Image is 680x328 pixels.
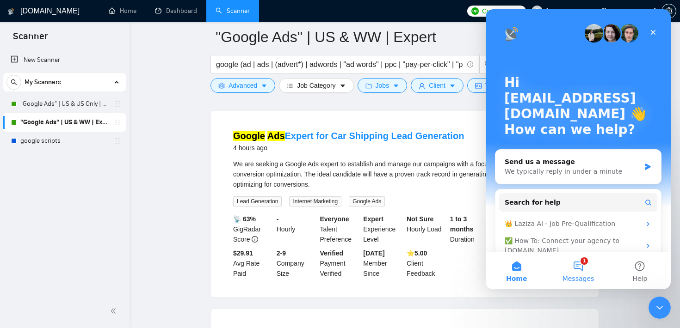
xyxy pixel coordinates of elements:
span: Job Category [297,80,335,91]
span: caret-down [340,82,346,89]
b: Everyone [320,215,349,223]
span: Lead Generation [233,196,282,207]
span: holder [114,119,121,126]
b: Not Sure [407,215,433,223]
span: Vendor [485,80,506,91]
span: info-circle [467,61,473,67]
div: 4 hours ago [233,142,464,153]
div: Avg Rate Paid [231,248,275,279]
span: My Scanners [25,73,61,91]
div: Hourly [275,214,318,244]
a: searchScanner [216,7,250,15]
span: holder [114,137,121,145]
span: caret-down [393,82,399,89]
div: Member Since [361,248,405,279]
img: upwork-logo.png [471,7,479,15]
span: Connects: [482,6,510,16]
a: New Scanner [11,51,118,69]
a: dashboardDashboard [155,7,197,15]
b: 2-9 [277,249,286,257]
span: search [480,60,497,68]
span: info-circle [252,236,258,243]
span: idcard [475,82,482,89]
span: search [7,79,21,85]
iframe: Intercom live chat [486,9,671,289]
span: Scanner [6,30,55,49]
button: userClientcaret-down [411,78,464,93]
span: user [419,82,425,89]
b: 1 to 3 months [450,215,474,233]
b: - [277,215,279,223]
li: My Scanners [3,73,126,150]
b: ⭐️ 5.00 [407,249,427,257]
button: search [479,55,498,73]
mark: Google [233,131,265,141]
span: folder [365,82,372,89]
button: setting [661,4,676,18]
span: bars [287,82,293,89]
span: Internet Marketing [289,196,341,207]
input: Search Freelance Jobs... [216,59,463,70]
b: $29.91 [233,249,253,257]
span: double-left [110,306,119,316]
div: Duration [448,214,492,244]
a: setting [661,7,676,15]
li: New Scanner [3,51,126,69]
span: 189 [512,6,522,16]
div: Hourly Load [405,214,448,244]
button: barsJob Categorycaret-down [279,78,353,93]
span: Jobs [376,80,389,91]
span: caret-down [449,82,456,89]
div: GigRadar Score [231,214,275,244]
b: Expert [363,215,383,223]
div: We are seeking a Google Ads expert to establish and manage our campaigns with a focus on lead gen... [233,159,576,189]
span: Client [429,80,445,91]
button: idcardVendorcaret-down [467,78,524,93]
iframe: Intercom live chat [649,297,671,319]
input: Scanner name... [216,25,580,49]
span: holder [114,100,121,108]
a: "Google Ads" | US & WW | Expert [20,113,108,132]
div: Client Feedback [405,248,448,279]
mark: Ads [267,131,285,141]
b: [DATE] [363,249,384,257]
span: caret-down [261,82,267,89]
button: folderJobscaret-down [358,78,408,93]
div: Company Size [275,248,318,279]
div: Experience Level [361,214,405,244]
div: Talent Preference [318,214,362,244]
a: Google AdsExpert for Car Shipping Lead Generation [233,131,464,141]
div: Payment Verified [318,248,362,279]
span: setting [218,82,225,89]
span: Google Ads [349,196,385,207]
a: homeHome [109,7,136,15]
b: 📡 63% [233,215,256,223]
span: Advanced [229,80,257,91]
b: Verified [320,249,344,257]
button: settingAdvancedcaret-down [210,78,275,93]
a: "Google Ads" | US & US Only | Expert [20,95,108,113]
button: search [6,75,21,90]
span: user [534,8,540,14]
